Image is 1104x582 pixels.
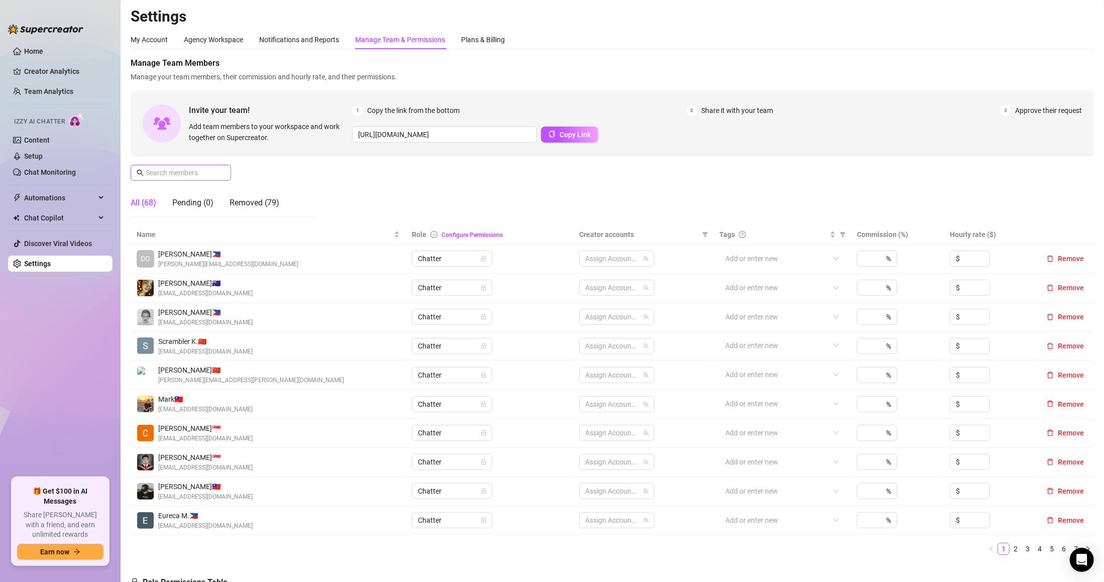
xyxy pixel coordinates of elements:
[1047,458,1054,465] span: delete
[1034,543,1045,554] a: 4
[24,260,51,268] a: Settings
[643,459,649,465] span: team
[137,512,154,529] img: Eureca Murillo
[137,229,392,240] span: Name
[158,307,253,318] span: [PERSON_NAME] 🇵🇭
[481,459,487,465] span: lock
[137,425,154,441] img: Charlotte Acogido
[702,105,774,116] span: Share it with your team
[158,405,253,414] span: [EMAIL_ADDRESS][DOMAIN_NAME]
[851,225,944,245] th: Commission (%)
[172,197,213,209] div: Pending (0)
[1070,548,1094,572] div: Open Intercom Messenger
[1015,105,1082,116] span: Approve their request
[367,105,460,116] span: Copy the link from the bottom
[643,430,649,436] span: team
[1082,543,1094,555] li: Next Page
[418,280,486,295] span: Chatter
[1047,313,1054,320] span: delete
[1046,543,1058,555] li: 5
[158,278,253,289] span: [PERSON_NAME] 🇦🇺
[1058,429,1084,437] span: Remove
[418,425,486,440] span: Chatter
[702,231,708,238] span: filter
[1022,543,1034,555] li: 3
[13,194,21,202] span: thunderbolt
[418,484,486,499] span: Chatter
[1082,543,1094,555] button: right
[158,510,253,521] span: Eureca M. 🇵🇭
[1058,313,1084,321] span: Remove
[643,517,649,523] span: team
[687,105,698,116] span: 2
[137,337,154,354] img: Scrambler Kawi
[24,87,73,95] a: Team Analytics
[1058,255,1084,263] span: Remove
[481,256,487,262] span: lock
[418,397,486,412] span: Chatter
[137,454,154,471] img: Kyle Rodriguez
[24,240,92,248] a: Discover Viral Videos
[1043,398,1088,410] button: Remove
[137,280,154,296] img: deia jane boiser
[998,543,1010,555] li: 1
[24,190,95,206] span: Automations
[1058,371,1084,379] span: Remove
[719,229,735,240] span: Tags
[146,167,217,178] input: Search members
[189,104,352,117] span: Invite your team!
[131,34,168,45] div: My Account
[481,343,487,349] span: lock
[24,210,95,226] span: Chat Copilot
[24,152,43,160] a: Setup
[1058,487,1084,495] span: Remove
[1058,458,1084,466] span: Remove
[184,34,243,45] div: Agency Workspace
[158,481,253,492] span: [PERSON_NAME] 🇹🇼
[131,57,1094,69] span: Manage Team Members
[481,285,487,291] span: lock
[1058,400,1084,408] span: Remove
[158,249,298,260] span: [PERSON_NAME] 🇵🇭
[1010,543,1022,555] li: 2
[17,544,103,560] button: Earn nowarrow-right
[69,113,84,128] img: AI Chatter
[158,376,344,385] span: [PERSON_NAME][EMAIL_ADDRESS][PERSON_NAME][DOMAIN_NAME]
[259,34,339,45] div: Notifications and Reports
[1047,284,1054,291] span: delete
[643,401,649,407] span: team
[481,517,487,523] span: lock
[1010,543,1021,554] a: 2
[700,227,710,242] span: filter
[1058,543,1069,554] a: 6
[137,483,154,500] img: Jericko
[418,368,486,383] span: Chatter
[481,314,487,320] span: lock
[158,365,344,376] span: [PERSON_NAME] 🇨🇳
[158,289,253,298] span: [EMAIL_ADDRESS][DOMAIN_NAME]
[137,169,144,176] span: search
[40,548,69,556] span: Earn now
[1085,546,1091,552] span: right
[131,197,156,209] div: All (68)
[1043,514,1088,526] button: Remove
[137,367,154,383] img: Raychelle
[1058,516,1084,524] span: Remove
[17,510,103,540] span: Share [PERSON_NAME] with a friend, and earn unlimited rewards
[189,121,348,143] span: Add team members to your workspace and work together on Supercreator.
[998,543,1009,554] a: 1
[1047,342,1054,350] span: delete
[643,372,649,378] span: team
[158,452,253,463] span: [PERSON_NAME] 🇸🇬
[1047,400,1054,407] span: delete
[24,47,43,55] a: Home
[1043,253,1088,265] button: Remove
[355,34,445,45] div: Manage Team & Permissions
[158,336,253,347] span: Scrambler K. 🇨🇳
[412,230,426,239] span: Role
[158,260,298,269] span: [PERSON_NAME][EMAIL_ADDRESS][DOMAIN_NAME]
[481,488,487,494] span: lock
[1047,255,1054,262] span: delete
[230,197,279,209] div: Removed (79)
[8,24,83,34] img: logo-BBDzfeDw.svg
